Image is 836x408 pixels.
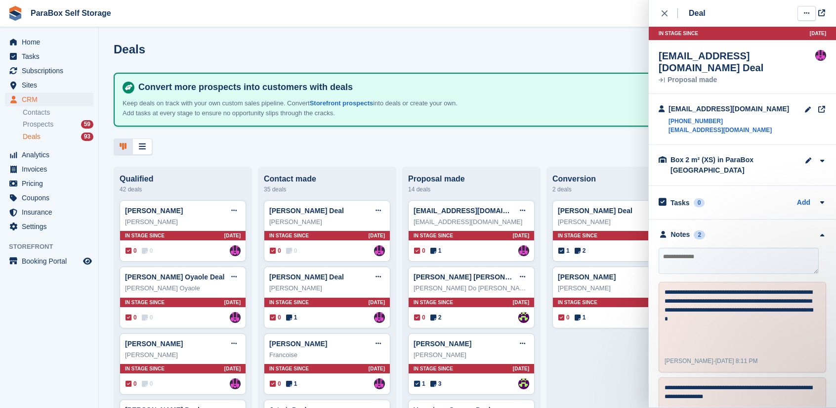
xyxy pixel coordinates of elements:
[22,162,81,176] span: Invoices
[264,175,390,183] div: Contact made
[23,120,53,129] span: Prospects
[670,198,690,207] h2: Tasks
[8,6,23,21] img: stora-icon-8386f47178a22dfd0bd8f6a31ec36ba5ce8667c1dd55bd0f319d3a0aa187defe.svg
[5,254,93,268] a: menu
[22,148,81,162] span: Analytics
[22,177,81,190] span: Pricing
[518,378,529,389] img: JULIEN DE WECK
[22,49,81,63] span: Tasks
[264,183,390,195] div: 35 deals
[5,177,93,190] a: menu
[558,246,570,255] span: 1
[5,35,93,49] a: menu
[82,255,93,267] a: Preview store
[125,313,137,322] span: 0
[414,246,425,255] span: 0
[22,254,81,268] span: Booking Portal
[9,242,98,252] span: Storefront
[5,92,93,106] a: menu
[513,365,529,372] span: [DATE]
[5,205,93,219] a: menu
[414,232,453,239] span: In stage since
[670,155,769,176] div: Box 2 m² (XS) in ParaBox [GEOGRAPHIC_DATA]
[27,5,115,21] a: ParaBox Self Storage
[369,232,385,239] span: [DATE]
[22,64,81,78] span: Subscriptions
[369,299,385,306] span: [DATE]
[224,365,241,372] span: [DATE]
[659,50,815,74] div: [EMAIL_ADDRESS][DOMAIN_NAME] Deal
[558,207,632,215] a: [PERSON_NAME] Deal
[269,299,309,306] span: In stage since
[269,365,309,372] span: In stage since
[815,50,826,61] img: Paul Wolfson
[269,217,385,227] div: [PERSON_NAME]
[23,119,93,130] a: Prospects 59
[518,312,529,323] img: JULIEN DE WECK
[125,379,137,388] span: 0
[689,7,706,19] div: Deal
[230,245,241,256] img: Paul Wolfson
[125,299,165,306] span: In stage since
[5,78,93,92] a: menu
[558,217,673,227] div: [PERSON_NAME]
[374,378,385,389] img: Paul Wolfson
[430,246,442,255] span: 1
[23,132,41,141] span: Deals
[694,230,705,239] div: 2
[414,350,529,360] div: [PERSON_NAME]
[374,245,385,256] img: Paul Wolfson
[558,299,597,306] span: In stage since
[125,283,241,293] div: [PERSON_NAME] Oyaole
[125,273,225,281] a: [PERSON_NAME] Oyaole Deal
[270,246,281,255] span: 0
[125,217,241,227] div: [PERSON_NAME]
[414,365,453,372] span: In stage since
[430,313,442,322] span: 2
[552,183,679,195] div: 2 deals
[230,378,241,389] img: Paul Wolfson
[230,312,241,323] img: Paul Wolfson
[125,246,137,255] span: 0
[22,92,81,106] span: CRM
[513,232,529,239] span: [DATE]
[5,64,93,78] a: menu
[513,299,529,306] span: [DATE]
[552,175,679,183] div: Conversion
[310,99,374,107] a: Storefront prospects
[5,162,93,176] a: menu
[374,312,385,323] img: Paul Wolfson
[558,232,597,239] span: In stage since
[125,232,165,239] span: In stage since
[125,340,183,348] a: [PERSON_NAME]
[518,245,529,256] img: Paul Wolfson
[669,104,789,114] div: [EMAIL_ADDRESS][DOMAIN_NAME]
[286,246,297,255] span: 0
[125,365,165,372] span: In stage since
[224,232,241,239] span: [DATE]
[142,246,153,255] span: 0
[659,77,815,84] div: Proposal made
[81,120,93,129] div: 59
[270,379,281,388] span: 0
[270,313,281,322] span: 0
[408,183,535,195] div: 14 deals
[414,283,529,293] div: [PERSON_NAME] Do [PERSON_NAME]
[5,191,93,205] a: menu
[23,132,93,142] a: Deals 93
[414,299,453,306] span: In stage since
[286,313,297,322] span: 1
[269,283,385,293] div: [PERSON_NAME]
[414,217,529,227] div: [EMAIL_ADDRESS][DOMAIN_NAME]
[414,313,425,322] span: 0
[659,30,698,37] span: In stage since
[694,198,705,207] div: 0
[22,220,81,233] span: Settings
[558,273,616,281] a: [PERSON_NAME]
